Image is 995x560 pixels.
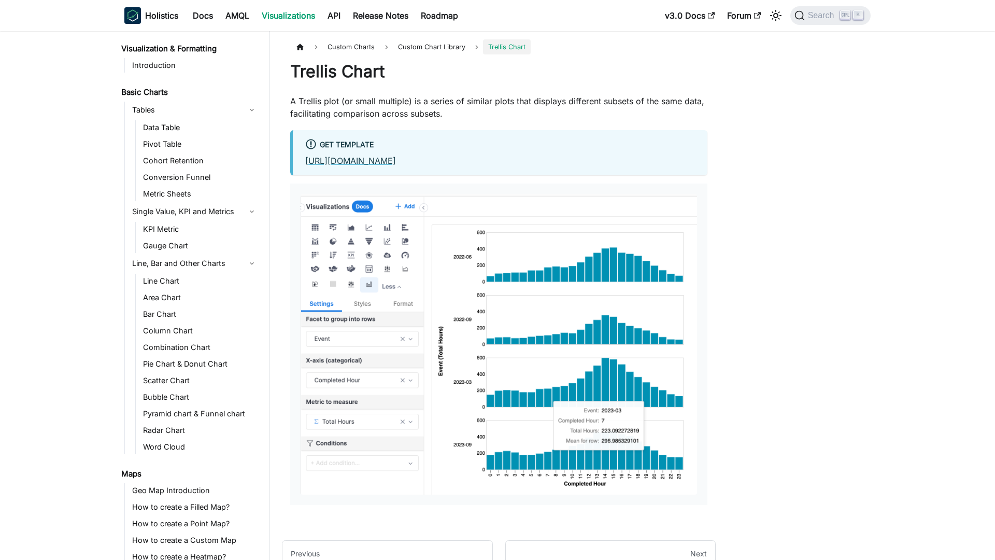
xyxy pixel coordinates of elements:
a: Pivot Table [140,137,260,151]
a: Tables [129,102,260,118]
kbd: K [853,10,863,20]
a: Word Cloud [140,440,260,454]
a: Column Chart [140,324,260,338]
a: v3.0 Docs [659,7,721,24]
a: Visualization & Formatting [118,41,260,56]
a: Line, Bar and Other Charts [129,255,260,272]
a: API [321,7,347,24]
a: Custom Chart Library [393,39,471,54]
a: Visualizations [255,7,321,24]
a: Single Value, KPI and Metrics [129,203,260,220]
div: Previous [291,549,484,558]
p: A Trellis plot (or small multiple) is a series of similar plots that displays different subsets o... [290,95,707,120]
a: Roadmap [415,7,464,24]
div: Get Template [305,138,695,152]
a: Basic Charts [118,85,260,100]
a: Bar Chart [140,307,260,321]
a: [URL][DOMAIN_NAME] [305,156,396,166]
a: Introduction [129,58,260,73]
a: Bubble Chart [140,390,260,404]
nav: Breadcrumbs [290,39,707,54]
a: Conversion Funnel [140,170,260,185]
span: Custom Charts [322,39,380,54]
a: How to create a Custom Map [129,533,260,548]
a: HolisticsHolistics [124,7,178,24]
b: Holistics [145,9,178,22]
div: Next [514,549,707,558]
a: Geo Map Introduction [129,483,260,498]
a: Docs [187,7,219,24]
a: Gauge Chart [140,239,260,253]
a: Scatter Chart [140,373,260,388]
a: Cohort Retention [140,153,260,168]
nav: Docs sidebar [114,31,269,560]
a: KPI Metric [140,222,260,236]
a: Radar Chart [140,423,260,438]
a: Metric Sheets [140,187,260,201]
span: Custom Chart Library [398,43,465,51]
a: How to create a Filled Map? [129,500,260,514]
a: Forum [721,7,767,24]
button: Switch between dark and light mode (currently light mode) [767,7,784,24]
span: Trellis Chart [483,39,531,54]
a: Release Notes [347,7,415,24]
a: AMQL [219,7,255,24]
img: Holistics [124,7,141,24]
a: How to create a Point Map? [129,516,260,531]
a: Line Chart [140,274,260,288]
button: Search (Ctrl+K) [790,6,871,25]
span: Search [805,11,841,20]
a: Combination Chart [140,340,260,355]
a: Maps [118,467,260,481]
a: Pie Chart & Donut Chart [140,357,260,371]
h1: Trellis Chart [290,61,707,82]
a: Area Chart [140,290,260,305]
a: Data Table [140,120,260,135]
a: Pyramid chart & Funnel chart [140,407,260,421]
a: Home page [290,39,310,54]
